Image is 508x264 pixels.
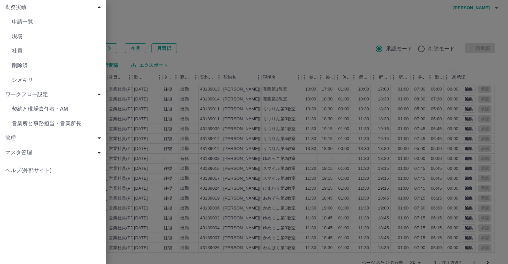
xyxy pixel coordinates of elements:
span: 社員 [12,47,101,55]
span: 管理 [5,134,103,142]
span: 削除済 [12,61,101,69]
span: 営業所と事務担当・営業所長 [12,120,101,128]
span: ヘルプ(外部サイト) [5,167,101,174]
span: 申請一覧 [12,18,101,26]
span: 契約と現場責任者・AM [12,105,101,113]
span: ワークフロー設定 [5,91,103,98]
span: 現場 [12,32,101,40]
span: シメキリ [12,76,101,84]
span: 勤務実績 [5,3,103,11]
span: マスタ管理 [5,149,103,157]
